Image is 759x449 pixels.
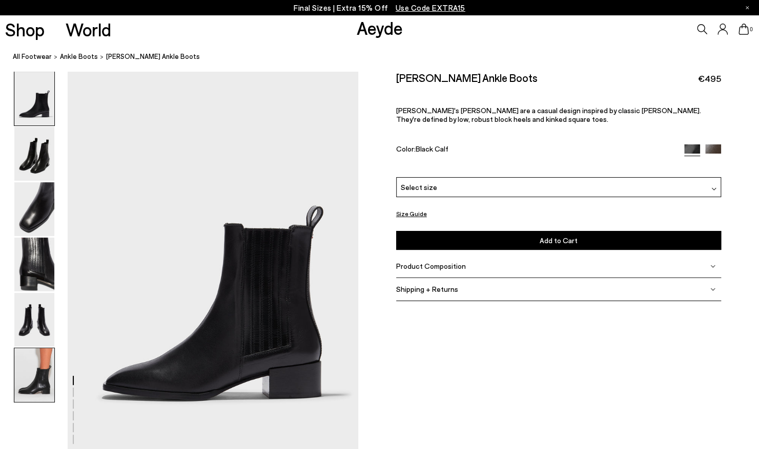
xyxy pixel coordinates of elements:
img: svg%3E [710,287,715,292]
span: 0 [749,27,754,32]
span: [PERSON_NAME] Ankle Boots [106,51,200,62]
span: Navigate to /collections/ss25-final-sizes [396,3,465,12]
a: Aeyde [356,17,402,38]
span: €495 [698,72,721,85]
p: Final Sizes | Extra 15% Off [294,2,465,14]
button: Add to Cart [396,231,721,250]
img: Neil Leather Ankle Boots - Image 2 [14,127,54,181]
span: Black Calf [416,144,448,153]
a: 0 [739,24,749,35]
img: Neil Leather Ankle Boots - Image 5 [14,293,54,347]
img: Neil Leather Ankle Boots - Image 3 [14,182,54,236]
nav: breadcrumb [13,43,759,71]
span: Ankle Boots [60,52,98,60]
a: World [66,20,111,38]
span: Select size [401,182,437,193]
img: svg%3E [710,264,715,269]
h2: [PERSON_NAME] Ankle Boots [396,71,538,84]
img: svg%3E [711,186,716,191]
span: Product Composition [396,262,466,270]
img: Neil Leather Ankle Boots - Image 4 [14,238,54,291]
a: All Footwear [13,51,52,62]
span: Add to Cart [540,236,578,245]
a: Shop [5,20,45,38]
button: Size Guide [396,207,427,220]
img: Neil Leather Ankle Boots - Image 6 [14,348,54,402]
img: Neil Leather Ankle Boots - Image 1 [14,72,54,125]
div: Color: [396,144,674,156]
a: Ankle Boots [60,51,98,62]
span: [PERSON_NAME]'s [PERSON_NAME] are a casual design inspired by classic [PERSON_NAME]. They're defi... [396,106,701,123]
span: Shipping + Returns [396,285,458,293]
